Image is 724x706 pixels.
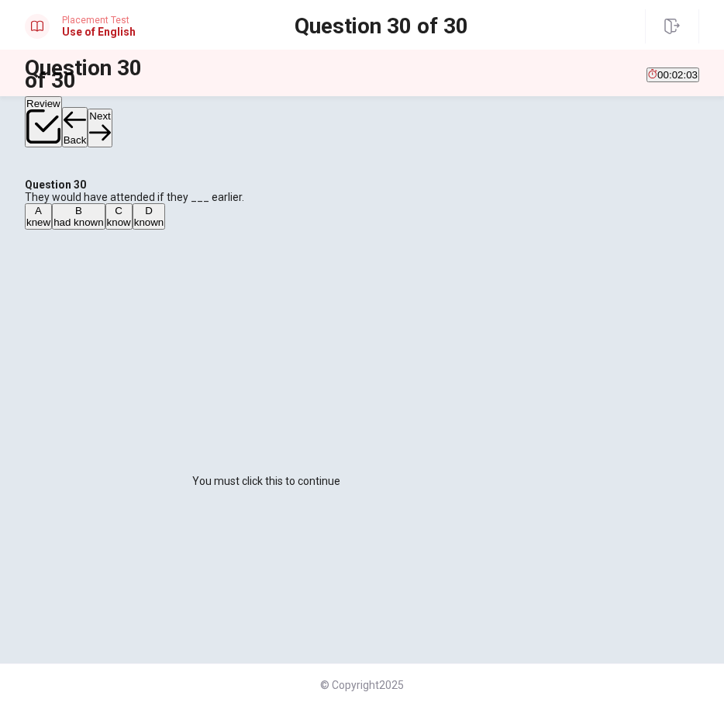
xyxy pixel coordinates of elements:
[62,15,136,26] span: Placement Test
[62,26,136,38] h1: Use of English
[107,205,131,216] div: C
[134,216,164,228] span: known
[26,216,50,228] span: knew
[53,216,103,228] span: had known
[25,178,699,191] h4: Question 30
[25,191,244,203] span: They would have attended if they ___ earlier.
[134,205,164,216] div: D
[26,205,50,216] div: A
[320,679,404,691] span: © Copyright 2025
[192,475,340,487] div: You must click this to continue
[107,216,131,228] span: know
[62,107,88,147] button: Back
[53,205,103,216] div: B
[25,62,160,87] h1: Question 30 of 30
[88,109,112,147] button: Next
[657,69,698,81] span: 00:02:03
[295,20,468,33] h1: Question 30 of 30
[25,96,62,147] button: Review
